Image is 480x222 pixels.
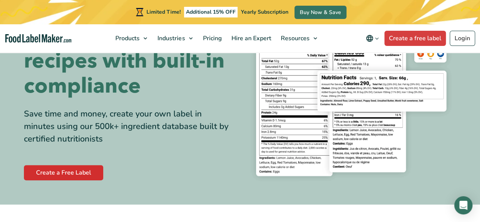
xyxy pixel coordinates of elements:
[200,34,222,43] span: Pricing
[229,34,272,43] span: Hire an Expert
[146,8,181,16] span: Limited Time!
[153,24,196,52] a: Industries
[360,31,384,46] button: Change language
[198,24,225,52] a: Pricing
[113,34,140,43] span: Products
[5,34,72,43] a: Food Label Maker homepage
[155,34,186,43] span: Industries
[184,7,238,17] span: Additional 15% OFF
[454,196,472,214] div: Open Intercom Messenger
[450,31,475,46] a: Login
[24,108,234,145] div: Save time and money, create your own label in minutes using our 500k+ ingredient database built b...
[278,34,310,43] span: Resources
[111,24,151,52] a: Products
[24,165,103,180] a: Create a Free Label
[294,6,346,19] a: Buy Now & Save
[384,31,446,46] a: Create a free label
[241,8,288,16] span: Yearly Subscription
[276,24,321,52] a: Resources
[227,24,274,52] a: Hire an Expert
